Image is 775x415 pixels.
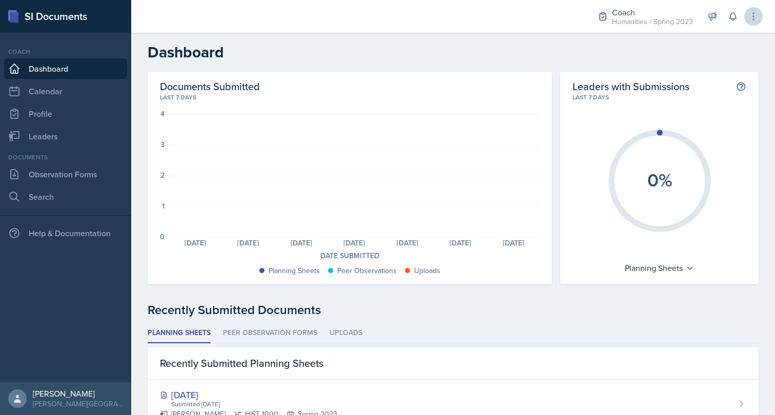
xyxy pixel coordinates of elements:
[160,110,165,117] div: 4
[647,167,672,193] text: 0%
[4,81,127,101] a: Calendar
[148,323,211,343] li: Planning Sheets
[148,301,759,319] div: Recently Submitted Documents
[434,239,486,246] div: [DATE]
[612,16,693,27] div: Humanities / Spring 2023
[330,323,362,343] li: Uploads
[4,103,127,124] a: Profile
[4,164,127,184] a: Observation Forms
[160,251,540,261] div: Date Submitted
[573,80,689,93] h2: Leaders with Submissions
[160,233,165,240] div: 0
[160,80,540,93] h2: Documents Submitted
[620,260,699,276] div: Planning Sheets
[414,265,440,276] div: Uploads
[160,141,165,148] div: 3
[275,239,328,246] div: [DATE]
[169,239,221,246] div: [DATE]
[160,172,165,179] div: 2
[223,323,317,343] li: Peer Observation Forms
[160,388,337,402] div: [DATE]
[381,239,434,246] div: [DATE]
[4,47,127,56] div: Coach
[573,93,746,102] div: Last 7 days
[4,223,127,243] div: Help & Documentation
[33,388,123,399] div: [PERSON_NAME]
[269,265,320,276] div: Planning Sheets
[487,239,540,246] div: [DATE]
[221,239,274,246] div: [DATE]
[4,186,127,207] a: Search
[4,58,127,79] a: Dashboard
[33,399,123,409] div: [PERSON_NAME][GEOGRAPHIC_DATA]
[162,202,165,210] div: 1
[170,400,337,409] div: Submitted [DATE]
[612,6,693,18] div: Coach
[148,43,759,61] h2: Dashboard
[4,126,127,147] a: Leaders
[148,347,759,380] div: Recently Submitted Planning Sheets
[160,93,540,102] div: Last 7 days
[328,239,380,246] div: [DATE]
[4,153,127,162] div: Documents
[337,265,397,276] div: Peer Observations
